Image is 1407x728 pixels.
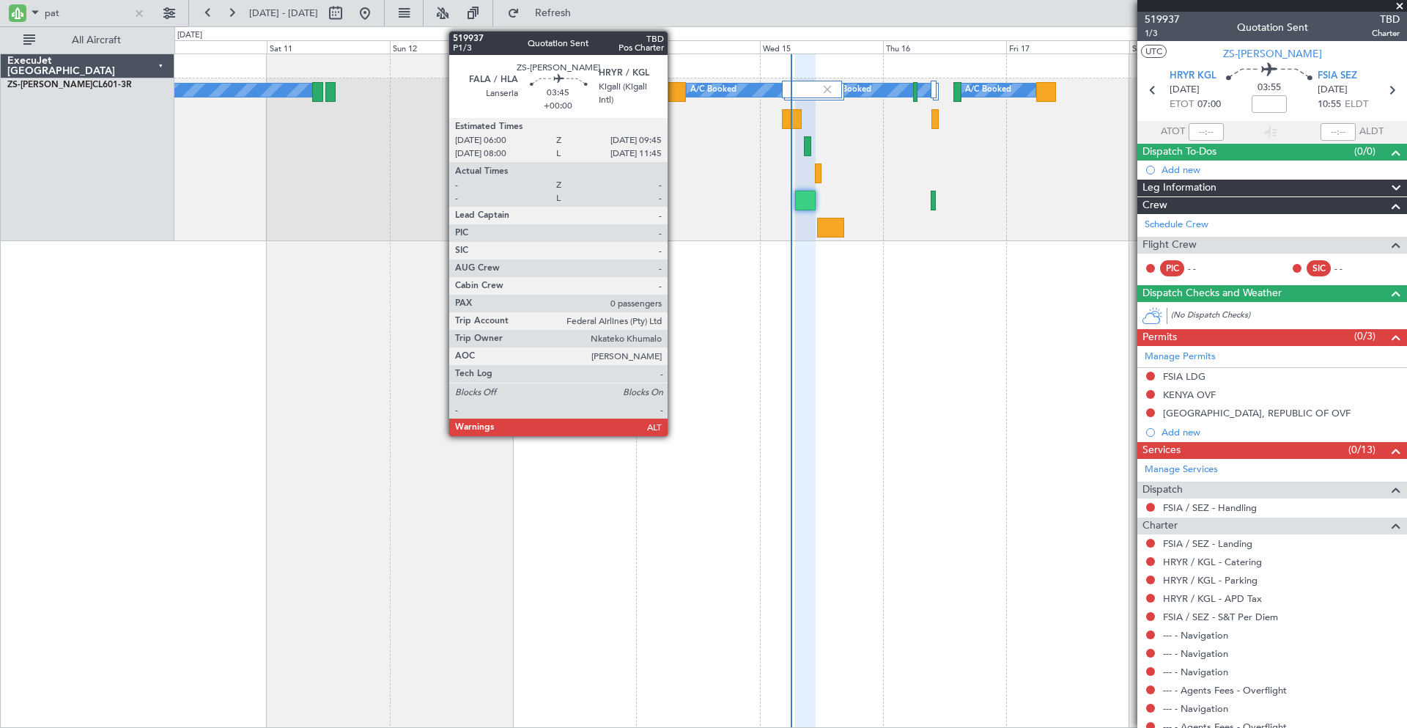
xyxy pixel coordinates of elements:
[7,81,132,89] a: ZS-[PERSON_NAME]CL601-3R
[1163,389,1216,401] div: KENYA OVF
[1145,350,1216,364] a: Manage Permits
[1163,370,1205,383] div: FSIA LDG
[1141,45,1167,58] button: UTC
[7,81,92,89] span: ZS-[PERSON_NAME]
[1145,218,1208,232] a: Schedule Crew
[1145,27,1180,40] span: 1/3
[1145,463,1218,477] a: Manage Services
[501,1,588,25] button: Refresh
[1162,163,1400,176] div: Add new
[144,40,267,54] div: Fri 10
[1163,702,1228,715] a: --- - Navigation
[1258,81,1281,95] span: 03:55
[1354,328,1375,344] span: (0/3)
[1237,20,1308,35] div: Quotation Sent
[1145,12,1180,27] span: 519937
[821,83,834,96] img: gray-close.svg
[1318,98,1341,112] span: 10:55
[177,29,202,42] div: [DATE]
[1142,329,1177,346] span: Permits
[1142,237,1197,254] span: Flight Crew
[513,40,636,54] div: Mon 13
[1372,27,1400,40] span: Charter
[1163,592,1262,605] a: HRYR / KGL - APD Tax
[38,35,155,45] span: All Aircraft
[249,7,318,20] span: [DATE] - [DATE]
[1170,83,1200,98] span: [DATE]
[1129,40,1252,54] div: Sat 18
[1307,260,1331,276] div: SIC
[1354,144,1375,159] span: (0/0)
[1188,262,1221,275] div: - -
[825,79,871,101] div: A/C Booked
[760,40,883,54] div: Wed 15
[965,79,1011,101] div: A/C Booked
[1162,426,1400,438] div: Add new
[690,79,736,101] div: A/C Booked
[1163,501,1257,514] a: FSIA / SEZ - Handling
[1345,98,1368,112] span: ELDT
[267,40,390,54] div: Sat 11
[1142,144,1216,161] span: Dispatch To-Dos
[1142,442,1181,459] span: Services
[1163,574,1258,587] a: HRYR / KGL - Parking
[1142,180,1216,196] span: Leg Information
[1142,285,1282,302] span: Dispatch Checks and Weather
[1318,83,1348,98] span: [DATE]
[1161,125,1185,139] span: ATOT
[1163,537,1252,550] a: FSIA / SEZ - Landing
[1163,684,1287,696] a: --- - Agents Fees - Overflight
[1348,442,1375,457] span: (0/13)
[1223,46,1322,62] span: ZS-[PERSON_NAME]
[1372,12,1400,27] span: TBD
[1163,629,1228,641] a: --- - Navigation
[1197,98,1221,112] span: 07:00
[1359,125,1384,139] span: ALDT
[1163,556,1262,568] a: HRYR / KGL - Catering
[1171,309,1407,325] div: (No Dispatch Checks)
[1163,611,1278,623] a: FSIA / SEZ - S&T Per Diem
[1142,518,1178,534] span: Charter
[1163,407,1351,419] div: [GEOGRAPHIC_DATA], REPUBLIC OF OVF
[1163,647,1228,660] a: --- - Navigation
[1163,666,1228,678] a: --- - Navigation
[636,40,759,54] div: Tue 14
[883,40,1006,54] div: Thu 16
[1142,482,1183,499] span: Dispatch
[45,2,129,24] input: A/C (Reg. or Type)
[522,8,584,18] span: Refresh
[1160,260,1184,276] div: PIC
[16,29,159,52] button: All Aircraft
[1170,98,1194,112] span: ETOT
[1318,69,1357,84] span: FSIA SEZ
[1006,40,1129,54] div: Fri 17
[1142,197,1167,214] span: Crew
[390,40,513,54] div: Sun 12
[1334,262,1367,275] div: - -
[1170,69,1216,84] span: HRYR KGL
